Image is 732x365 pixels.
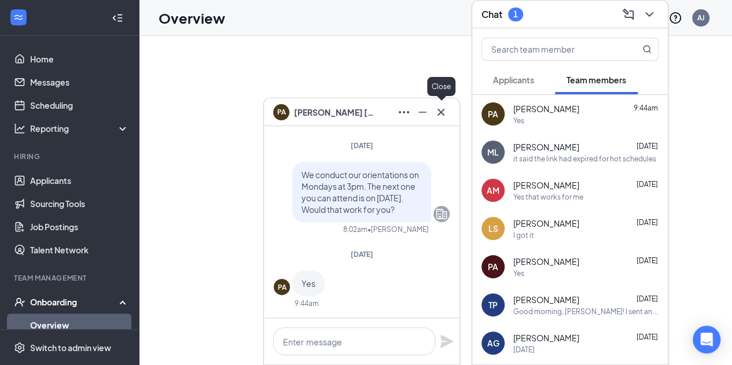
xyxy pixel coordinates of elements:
button: Ellipses [395,103,413,121]
span: Yes [301,278,315,289]
a: Messages [30,71,129,94]
span: [PERSON_NAME] [513,141,579,153]
span: [DATE] [637,256,658,265]
a: Scheduling [30,94,129,117]
svg: Company [435,207,448,221]
input: Search team member [482,38,619,60]
a: Job Postings [30,215,129,238]
div: TP [488,299,498,311]
span: We conduct our orientations on Mondays at 3pm. The next one you can attend is on [DATE]. Would th... [301,169,419,215]
button: ComposeMessage [619,5,638,24]
span: [DATE] [351,250,373,259]
h1: Overview [159,8,225,28]
span: 9:44am [634,104,658,112]
div: I got it [513,230,534,240]
div: Yes that works for me [513,192,583,202]
div: it said the link had expired for hot schedules [513,154,656,164]
a: Talent Network [30,238,129,261]
div: PA [488,261,498,272]
span: [PERSON_NAME] [PERSON_NAME] [294,106,375,119]
div: 1 [513,9,518,19]
svg: Analysis [14,123,25,134]
span: Applicants [493,75,534,85]
div: ML [487,146,499,158]
span: • [PERSON_NAME] [367,224,429,234]
svg: Plane [440,334,454,348]
svg: ComposeMessage [621,8,635,21]
span: [PERSON_NAME] [513,217,579,229]
svg: MagnifyingGlass [642,45,652,54]
div: AG [487,337,499,349]
div: Yes [513,116,524,126]
svg: WorkstreamLogo [13,12,24,23]
div: PA [488,108,498,120]
div: Open Intercom Messenger [693,326,720,353]
div: Onboarding [30,296,119,308]
svg: QuestionInfo [668,11,682,25]
div: Switch to admin view [30,342,111,353]
div: Good morning, [PERSON_NAME]! I sent an email with links to create your accounts for the HS Team a... [513,307,659,316]
div: [DATE] [513,345,535,355]
h3: Chat [481,8,502,21]
span: [DATE] [637,294,658,303]
a: Overview [30,314,129,337]
span: [DATE] [351,141,373,150]
span: [PERSON_NAME] [513,294,579,305]
span: [PERSON_NAME] [513,103,579,115]
div: Yes [513,268,524,278]
span: [DATE] [637,218,658,227]
div: AM [487,185,499,196]
div: 9:44am [295,298,319,308]
div: 8:02am [343,224,367,234]
div: AJ [697,13,705,23]
div: Hiring [14,152,127,161]
a: Home [30,47,129,71]
div: LS [488,223,498,234]
button: Cross [432,103,450,121]
span: [PERSON_NAME] [513,332,579,344]
svg: Cross [434,105,448,119]
svg: Minimize [415,105,429,119]
a: Sourcing Tools [30,192,129,215]
span: [DATE] [637,333,658,341]
button: ChevronDown [640,5,659,24]
span: [DATE] [637,142,658,150]
svg: UserCheck [14,296,25,308]
svg: Collapse [112,12,123,24]
div: Close [427,77,455,96]
button: Minimize [413,103,432,121]
a: Applicants [30,169,129,192]
span: [PERSON_NAME] [513,256,579,267]
span: [DATE] [637,180,658,189]
svg: Ellipses [397,105,411,119]
div: PA [278,282,286,292]
div: Team Management [14,273,127,283]
svg: Settings [14,342,25,353]
span: [PERSON_NAME] [513,179,579,191]
span: Team members [567,75,626,85]
svg: ChevronDown [642,8,656,21]
div: Reporting [30,123,130,134]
